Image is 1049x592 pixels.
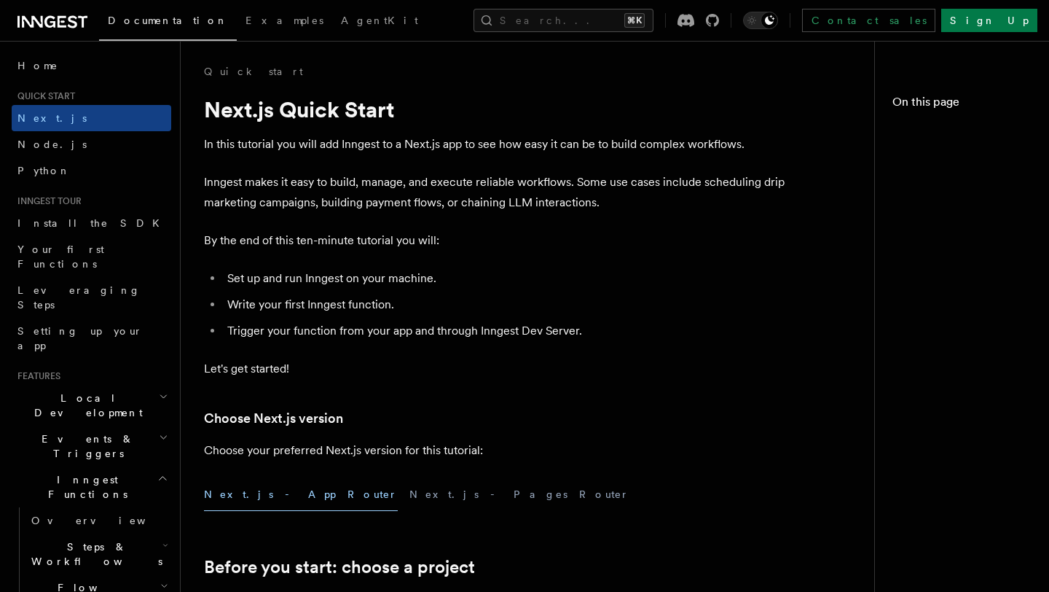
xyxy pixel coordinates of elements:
p: Let's get started! [204,359,787,379]
a: Install the SDK [12,210,171,236]
p: Inngest makes it easy to build, manage, and execute reliable workflows. Some use cases include sc... [204,172,787,213]
a: Before you start: choose a project [204,557,475,577]
a: Node.js [12,131,171,157]
a: Choose Next.js version [204,408,343,429]
a: Home [12,52,171,79]
a: Contact sales [802,9,935,32]
span: Inngest tour [12,195,82,207]
a: Python [12,157,171,184]
span: Home [17,58,58,73]
span: Leveraging Steps [17,284,141,311]
li: Set up and run Inngest on your machine. [223,268,787,289]
span: Next.js [17,112,87,124]
p: By the end of this ten-minute tutorial you will: [204,230,787,251]
span: Examples [245,15,323,26]
span: Node.js [17,139,87,150]
p: Choose your preferred Next.js version for this tutorial: [204,440,787,461]
a: Leveraging Steps [12,277,171,318]
span: Inngest Functions [12,472,157,502]
h1: Next.js Quick Start [204,96,787,122]
button: Events & Triggers [12,426,171,467]
button: Next.js - Pages Router [409,478,629,511]
span: Install the SDK [17,217,168,229]
a: Next.js [12,105,171,131]
span: Setting up your app [17,325,143,351]
span: Local Development [12,391,159,420]
span: Events & Triggers [12,432,159,461]
span: Steps & Workflows [25,540,162,569]
a: Examples [237,4,332,39]
span: Overview [31,515,181,526]
li: Trigger your function from your app and through Inngest Dev Server. [223,321,787,341]
button: Steps & Workflows [25,534,171,575]
a: Setting up your app [12,318,171,359]
a: Overview [25,507,171,534]
a: Documentation [99,4,237,41]
button: Toggle dark mode [743,12,778,29]
span: AgentKit [341,15,418,26]
a: AgentKit [332,4,427,39]
button: Inngest Functions [12,467,171,507]
h4: On this page [892,93,1032,117]
p: In this tutorial you will add Inngest to a Next.js app to see how easy it can be to build complex... [204,134,787,155]
a: Quick start [204,64,303,79]
button: Next.js - App Router [204,478,398,511]
li: Write your first Inngest function. [223,295,787,315]
a: Sign Up [941,9,1037,32]
kbd: ⌘K [624,13,645,28]
span: Features [12,370,60,382]
a: Your first Functions [12,236,171,277]
button: Local Development [12,385,171,426]
span: Python [17,165,71,176]
button: Search...⌘K [474,9,653,32]
span: Your first Functions [17,244,104,270]
span: Documentation [108,15,228,26]
span: Quick start [12,90,75,102]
